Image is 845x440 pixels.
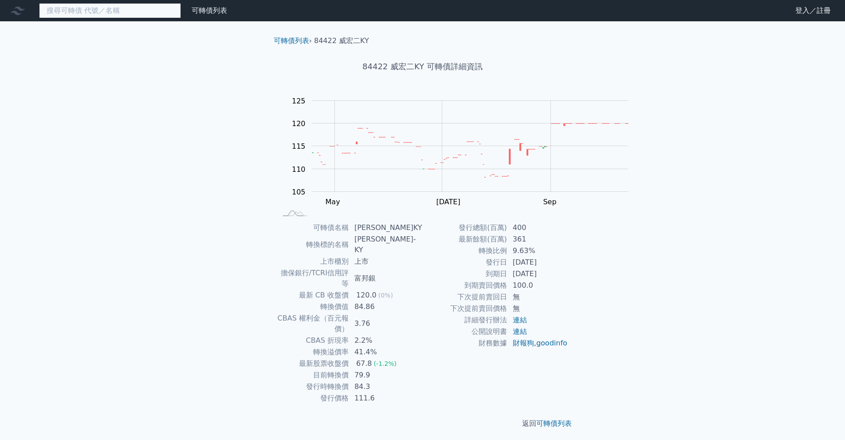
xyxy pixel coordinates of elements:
tspan: [DATE] [436,198,460,206]
td: 79.9 [349,369,423,381]
td: 轉換標的名稱 [277,234,349,256]
td: 最新 CB 收盤價 [277,289,349,301]
td: CBAS 折現率 [277,335,349,346]
td: 100.0 [507,280,568,291]
td: 最新餘額(百萬) [423,234,507,245]
h1: 84422 威宏二KY 可轉債詳細資訊 [267,60,579,73]
td: 詳細發行辦法 [423,314,507,326]
td: 富邦銀 [349,267,423,289]
td: 轉換比例 [423,245,507,257]
tspan: 105 [292,188,306,196]
input: 搜尋可轉債 代號／名稱 [39,3,181,18]
p: 返回 [267,418,579,429]
td: 發行日 [423,257,507,268]
li: 84422 威宏二KY [314,36,369,46]
td: CBAS 權利金（百元報價） [277,313,349,335]
td: , [507,337,568,349]
td: 下次提前賣回價格 [423,303,507,314]
tspan: 120 [292,119,306,128]
a: 可轉債列表 [274,36,309,45]
div: 67.8 [354,358,374,369]
a: 財報狗 [513,339,534,347]
g: Chart [287,97,642,206]
td: 轉換溢價率 [277,346,349,358]
td: 下次提前賣回日 [423,291,507,303]
td: 到期賣回價格 [423,280,507,291]
td: [DATE] [507,268,568,280]
td: [PERSON_NAME]KY [349,222,423,234]
a: 連結 [513,316,527,324]
span: (0%) [378,292,393,299]
tspan: Sep [543,198,556,206]
a: 連結 [513,327,527,336]
td: 84.3 [349,381,423,392]
td: 可轉債名稱 [277,222,349,234]
td: 111.6 [349,392,423,404]
td: 目前轉換價 [277,369,349,381]
td: 9.63% [507,245,568,257]
td: 發行時轉換價 [277,381,349,392]
td: 到期日 [423,268,507,280]
td: 擔保銀行/TCRI信用評等 [277,267,349,289]
td: 發行總額(百萬) [423,222,507,234]
tspan: 115 [292,142,306,151]
tspan: May [326,198,340,206]
td: 無 [507,303,568,314]
span: (-1.2%) [374,360,397,367]
td: 最新股票收盤價 [277,358,349,369]
td: 400 [507,222,568,234]
td: 361 [507,234,568,245]
td: 公開說明書 [423,326,507,337]
a: 登入／註冊 [788,4,838,18]
td: 轉換價值 [277,301,349,313]
td: 財務數據 [423,337,507,349]
tspan: 125 [292,97,306,105]
li: › [274,36,312,46]
a: goodinfo [536,339,567,347]
td: [PERSON_NAME]-KY [349,234,423,256]
td: 上市櫃別 [277,256,349,267]
td: [DATE] [507,257,568,268]
tspan: 110 [292,165,306,174]
td: 2.2% [349,335,423,346]
td: 41.4% [349,346,423,358]
td: 無 [507,291,568,303]
td: 3.76 [349,313,423,335]
a: 可轉債列表 [536,419,572,428]
a: 可轉債列表 [192,6,227,15]
div: 120.0 [354,290,378,301]
td: 發行價格 [277,392,349,404]
td: 上市 [349,256,423,267]
td: 84.86 [349,301,423,313]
